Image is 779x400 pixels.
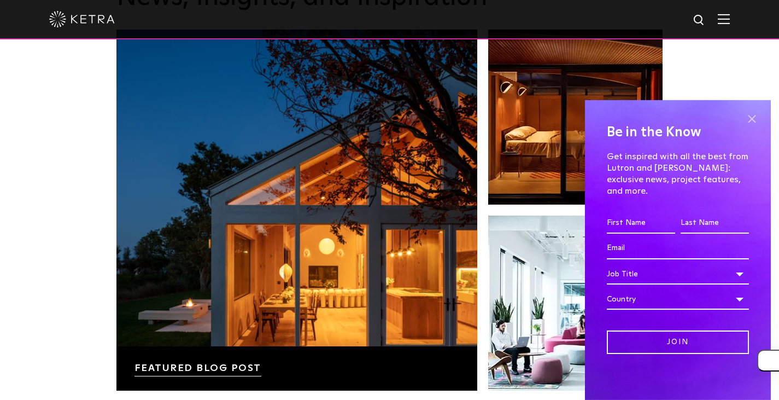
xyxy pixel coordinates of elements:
h4: Be in the Know [607,122,749,143]
div: Job Title [607,264,749,285]
p: Get inspired with all the best from Lutron and [PERSON_NAME]: exclusive news, project features, a... [607,151,749,196]
input: Join [607,331,749,354]
img: Hamburger%20Nav.svg [718,14,730,24]
input: Email [607,238,749,259]
input: First Name [607,213,675,234]
img: ketra-logo-2019-white [49,11,115,27]
img: search icon [693,14,706,27]
input: Last Name [681,213,749,234]
div: Country [607,289,749,310]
